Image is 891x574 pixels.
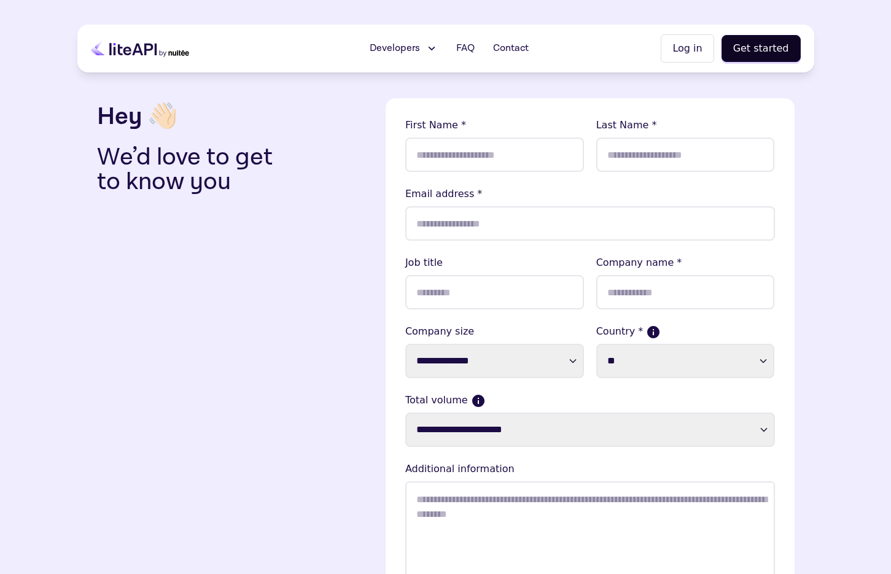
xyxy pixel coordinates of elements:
[661,34,714,63] button: Log in
[449,36,482,61] a: FAQ
[473,395,484,406] button: Current monthly volume your business makes in USD
[596,324,775,339] label: Country *
[405,393,775,408] label: Total volume
[405,118,584,133] lable: First Name *
[648,327,659,338] button: If more than one country, please select where the majority of your sales come from.
[493,41,529,56] span: Contact
[370,41,420,56] span: Developers
[596,118,775,133] lable: Last Name *
[405,187,775,201] lable: Email address *
[486,36,536,61] a: Contact
[596,255,775,270] lable: Company name *
[456,41,475,56] span: FAQ
[97,145,292,194] p: We’d love to get to know you
[722,35,801,62] button: Get started
[405,324,584,339] label: Company size
[405,462,775,476] lable: Additional information
[97,98,376,135] h3: Hey 👋🏻
[405,255,584,270] lable: Job title
[362,36,445,61] button: Developers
